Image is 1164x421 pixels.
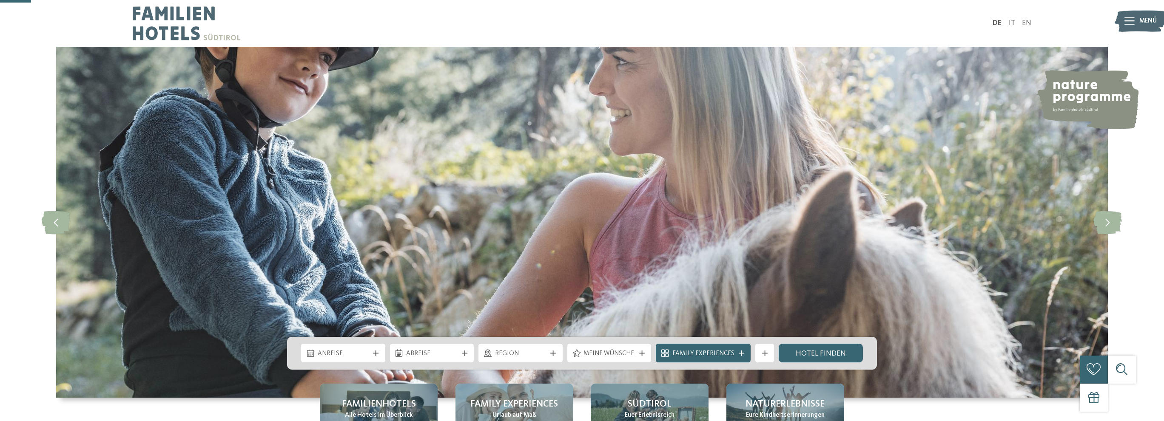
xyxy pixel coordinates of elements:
[1009,20,1015,27] a: IT
[495,349,546,359] span: Region
[1139,17,1157,26] span: Menü
[1036,70,1138,129] img: nature programme by Familienhotels Südtirol
[318,349,369,359] span: Anreise
[672,349,734,359] span: Family Experiences
[492,411,536,420] span: Urlaub auf Maß
[625,411,674,420] span: Euer Erlebnisreich
[342,398,416,411] span: Familienhotels
[56,47,1108,398] img: Familienhotels Südtirol: The happy family places
[628,398,672,411] span: Südtirol
[583,349,635,359] span: Meine Wünsche
[779,344,863,362] a: Hotel finden
[1022,20,1031,27] a: EN
[345,411,413,420] span: Alle Hotels im Überblick
[746,411,825,420] span: Eure Kindheitserinnerungen
[993,20,1002,27] a: DE
[470,398,558,411] span: Family Experiences
[406,349,458,359] span: Abreise
[746,398,825,411] span: Naturerlebnisse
